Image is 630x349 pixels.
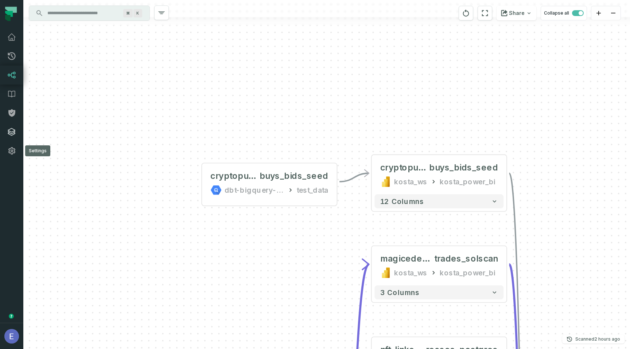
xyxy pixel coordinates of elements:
[440,176,496,187] div: kosta_power_bi
[594,336,620,342] relative-time: Oct 5, 2025, 8:10 AM GMT+3
[440,267,496,278] div: kosta_power_bi
[380,197,424,205] span: 12 columns
[429,162,498,173] span: buys_bids_seed
[297,184,328,196] div: test_data
[606,6,621,20] button: zoom out
[225,184,284,196] div: dbt-bigquery-foundational
[339,173,369,182] g: Edge from 7f2bd6eb2edd115274c17b84f9ddd1b5 to 81895efc5ffd9ca7734423acf1437379
[394,176,427,187] div: kosta_ws
[123,9,133,17] span: Press ⌘ + K to focus the search bar
[380,253,434,264] span: magiceden_solana_
[133,9,142,17] span: Press ⌘ + K to focus the search bar
[575,336,620,343] p: Scanned
[210,170,260,182] span: cryptopunks_trades_
[541,6,587,20] button: Collapse all
[562,335,625,344] button: Scanned[DATE] 8:10:22 AM
[380,162,429,173] span: cryptopunks_trades_
[380,288,420,297] span: 3 columns
[210,170,328,182] div: cryptopunks_trades_buys_bids_seed
[380,162,498,173] div: cryptopunks_trades_buys_bids_seed
[260,170,328,182] span: buys_bids_seed
[8,313,15,319] div: Tooltip anchor
[591,6,606,20] button: zoom in
[380,253,498,264] div: magiceden_solana_trades_solscan
[394,267,427,278] div: kosta_ws
[25,145,50,156] div: Settings
[434,253,498,264] span: trades_solscan
[4,329,19,344] img: avatar of Elisheva Lapid
[497,6,536,20] button: Share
